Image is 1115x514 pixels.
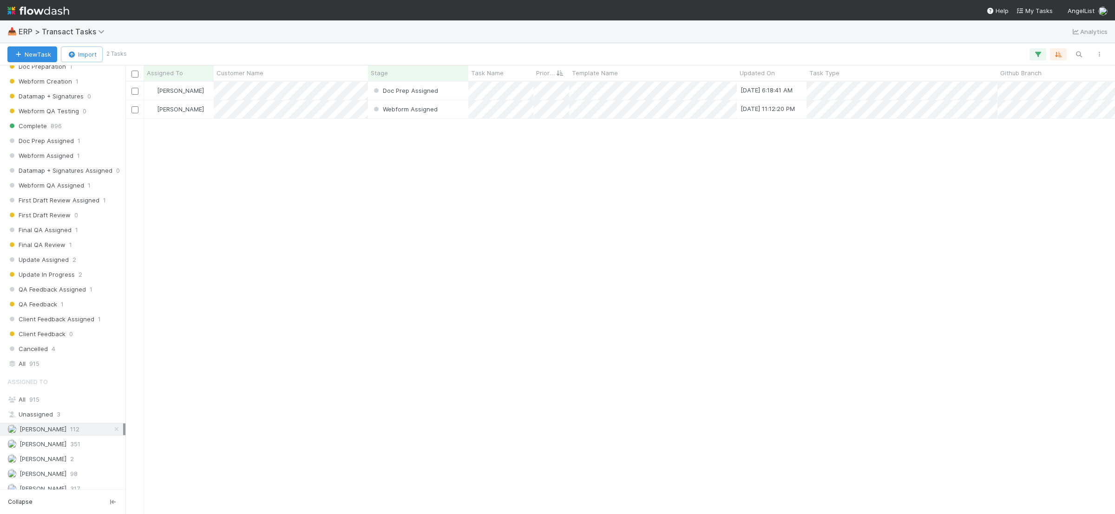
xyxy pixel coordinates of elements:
[131,106,138,113] input: Toggle Row Selected
[83,105,86,117] span: 0
[88,180,91,191] span: 1
[75,224,78,236] span: 1
[1016,6,1053,15] a: My Tasks
[741,104,795,113] div: [DATE] 11:12:20 PM
[57,409,60,420] span: 3
[7,76,72,87] span: Webform Creation
[572,68,618,78] span: Template Name
[51,120,62,132] span: 896
[70,468,78,480] span: 98
[471,68,504,78] span: Task Name
[536,68,556,78] span: Priority
[131,71,138,78] input: Toggle All Rows Selected
[20,455,66,462] span: [PERSON_NAME]
[103,195,106,206] span: 1
[7,269,75,280] span: Update In Progress
[20,485,66,492] span: [PERSON_NAME]
[79,269,82,280] span: 2
[76,76,79,87] span: 1
[7,239,66,251] span: Final QA Review
[7,224,72,236] span: Final QA Assigned
[70,438,80,450] span: 351
[52,343,55,355] span: 4
[372,104,438,114] div: Webform Assigned
[371,68,388,78] span: Stage
[1000,68,1042,78] span: Github Branch
[7,424,17,434] img: avatar_11833ecc-818b-4748-aee0-9d6cf8466369.png
[986,6,1009,15] div: Help
[148,86,204,95] div: [PERSON_NAME]
[7,180,84,191] span: Webform QA Assigned
[20,470,66,477] span: [PERSON_NAME]
[372,86,438,95] div: Doc Prep Assigned
[7,409,123,420] div: Unassigned
[69,239,72,251] span: 1
[7,372,48,391] span: Assigned To
[98,313,101,325] span: 1
[740,68,775,78] span: Updated On
[78,135,80,147] span: 1
[61,46,103,62] button: Import
[70,483,80,494] span: 317
[7,195,99,206] span: First Draft Review Assigned
[19,27,109,36] span: ERP > Transact Tasks
[70,61,72,72] span: 1
[77,150,80,162] span: 1
[148,87,156,94] img: avatar_11833ecc-818b-4748-aee0-9d6cf8466369.png
[147,68,183,78] span: Assigned To
[7,299,57,310] span: QA Feedback
[69,328,73,340] span: 0
[7,254,69,266] span: Update Assigned
[7,61,66,72] span: Doc Preparation
[148,105,156,113] img: avatar_11833ecc-818b-4748-aee0-9d6cf8466369.png
[7,3,69,19] img: logo-inverted-e16ddd16eac7371096b0.svg
[131,88,138,95] input: Toggle Row Selected
[7,91,84,102] span: Datamap + Signatures
[7,46,57,62] button: NewTask
[372,87,438,94] span: Doc Prep Assigned
[741,85,793,95] div: [DATE] 6:18:41 AM
[7,343,48,355] span: Cancelled
[7,313,94,325] span: Client Feedback Assigned
[157,87,204,94] span: [PERSON_NAME]
[7,105,79,117] span: Webform QA Testing
[7,27,17,35] span: 📥
[90,284,92,295] span: 1
[7,284,86,295] span: QA Feedback Assigned
[7,150,73,162] span: Webform Assigned
[372,105,438,113] span: Webform Assigned
[7,209,71,221] span: First Draft Review
[1068,7,1095,14] span: AngelList
[70,423,79,435] span: 112
[72,254,76,266] span: 2
[87,91,91,102] span: 0
[7,439,17,449] img: avatar_ef15843f-6fde-4057-917e-3fb236f438ca.png
[7,135,74,147] span: Doc Prep Assigned
[70,453,74,465] span: 2
[29,358,39,370] span: 915
[20,440,66,448] span: [PERSON_NAME]
[7,484,17,493] img: avatar_ec9c1780-91d7-48bb-898e-5f40cebd5ff8.png
[106,50,127,58] small: 2 Tasks
[7,358,123,370] div: All
[8,498,33,506] span: Collapse
[29,396,39,403] span: 915
[1098,7,1108,16] img: avatar_f5fedbe2-3a45-46b0-b9bb-d3935edf1c24.png
[7,328,66,340] span: Client Feedback
[74,209,78,221] span: 0
[809,68,840,78] span: Task Type
[7,469,17,478] img: avatar_f5fedbe2-3a45-46b0-b9bb-d3935edf1c24.png
[148,104,204,114] div: [PERSON_NAME]
[7,454,17,463] img: avatar_31a23b92-6f17-4cd3-bc91-ece30a602713.png
[20,425,66,433] span: [PERSON_NAME]
[1071,26,1108,37] a: Analytics
[7,120,47,132] span: Complete
[7,394,123,405] div: All
[1016,7,1053,14] span: My Tasks
[216,68,263,78] span: Customer Name
[61,299,64,310] span: 1
[116,165,120,176] span: 0
[7,165,112,176] span: Datamap + Signatures Assigned
[157,105,204,113] span: [PERSON_NAME]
